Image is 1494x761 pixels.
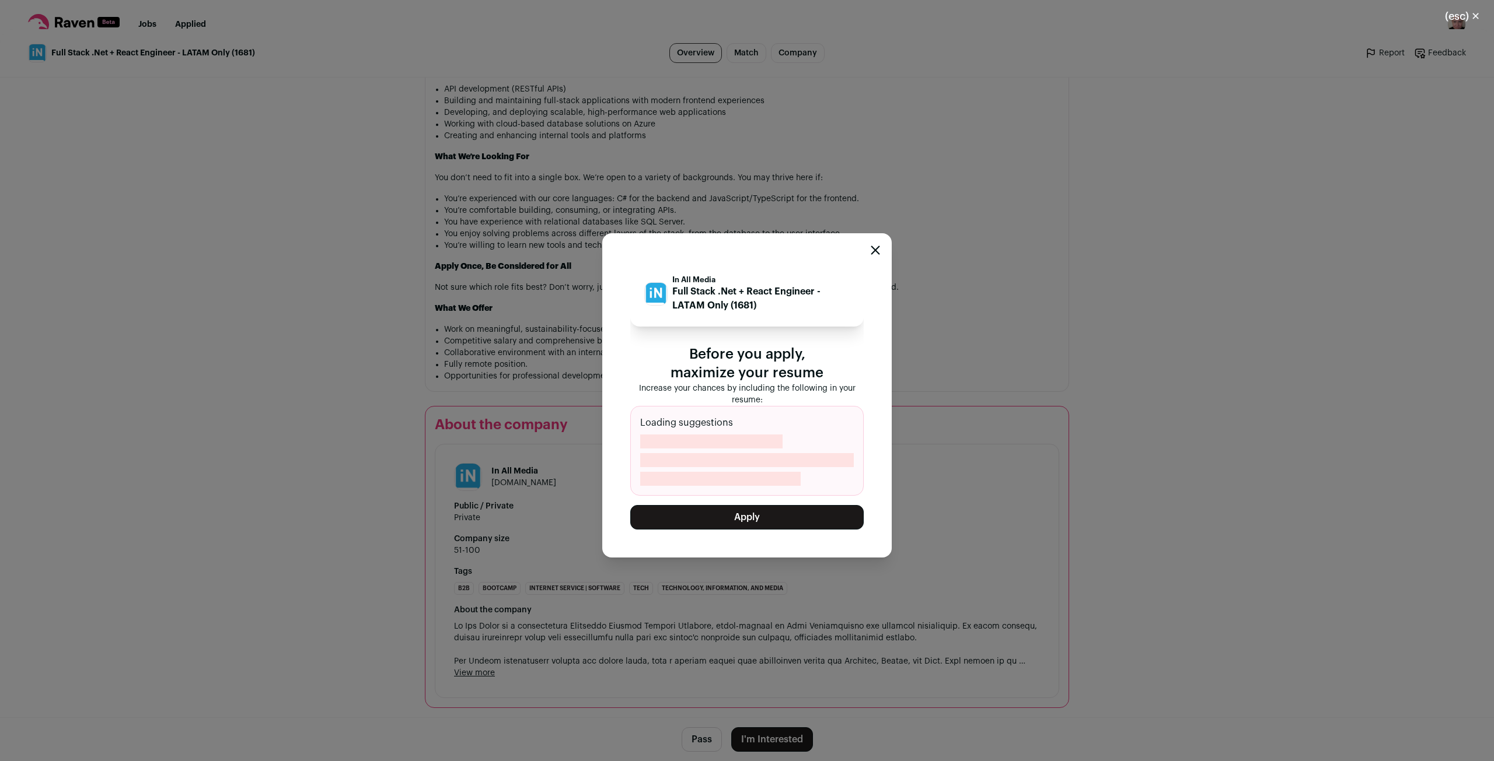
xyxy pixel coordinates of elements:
[871,246,880,255] button: Close modal
[1431,3,1494,29] button: Close modal
[645,283,667,305] img: b61379e180716858f5f67b140877909bbb68b30ae631a5eb880bc5ad50c34d42.jpg
[630,345,864,383] p: Before you apply, maximize your resume
[630,406,864,496] div: Loading suggestions
[630,383,864,406] p: Increase your chances by including the following in your resume:
[672,285,850,313] p: Full Stack .Net + React Engineer - LATAM Only (1681)
[672,275,850,285] p: In All Media
[630,505,864,529] button: Apply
